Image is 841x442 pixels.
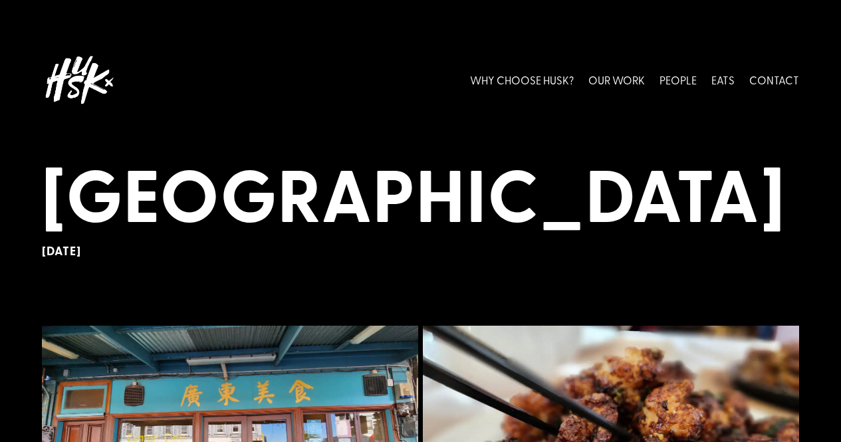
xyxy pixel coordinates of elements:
h6: [DATE] [42,244,799,259]
a: WHY CHOOSE HUSK? [470,51,574,110]
a: EATS [711,51,735,110]
a: PEOPLE [660,51,697,110]
a: CONTACT [749,51,799,110]
img: Husk logo [42,51,115,110]
h1: [GEOGRAPHIC_DATA] [42,150,799,244]
a: OUR WORK [588,51,645,110]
